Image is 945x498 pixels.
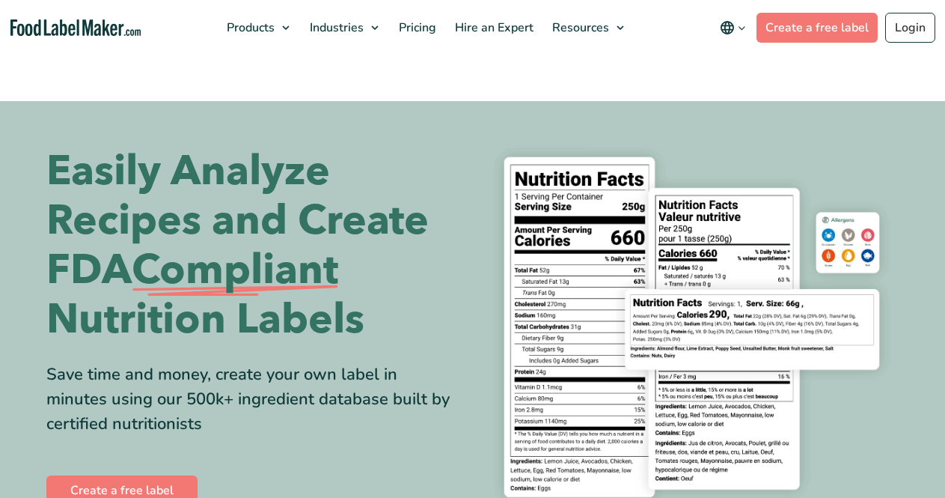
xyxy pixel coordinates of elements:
[394,19,438,36] span: Pricing
[222,19,276,36] span: Products
[46,147,462,344] h1: Easily Analyze Recipes and Create FDA Nutrition Labels
[885,13,935,43] a: Login
[450,19,535,36] span: Hire an Expert
[132,246,338,295] span: Compliant
[548,19,611,36] span: Resources
[305,19,365,36] span: Industries
[756,13,878,43] a: Create a free label
[46,362,462,437] div: Save time and money, create your own label in minutes using our 500k+ ingredient database built b...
